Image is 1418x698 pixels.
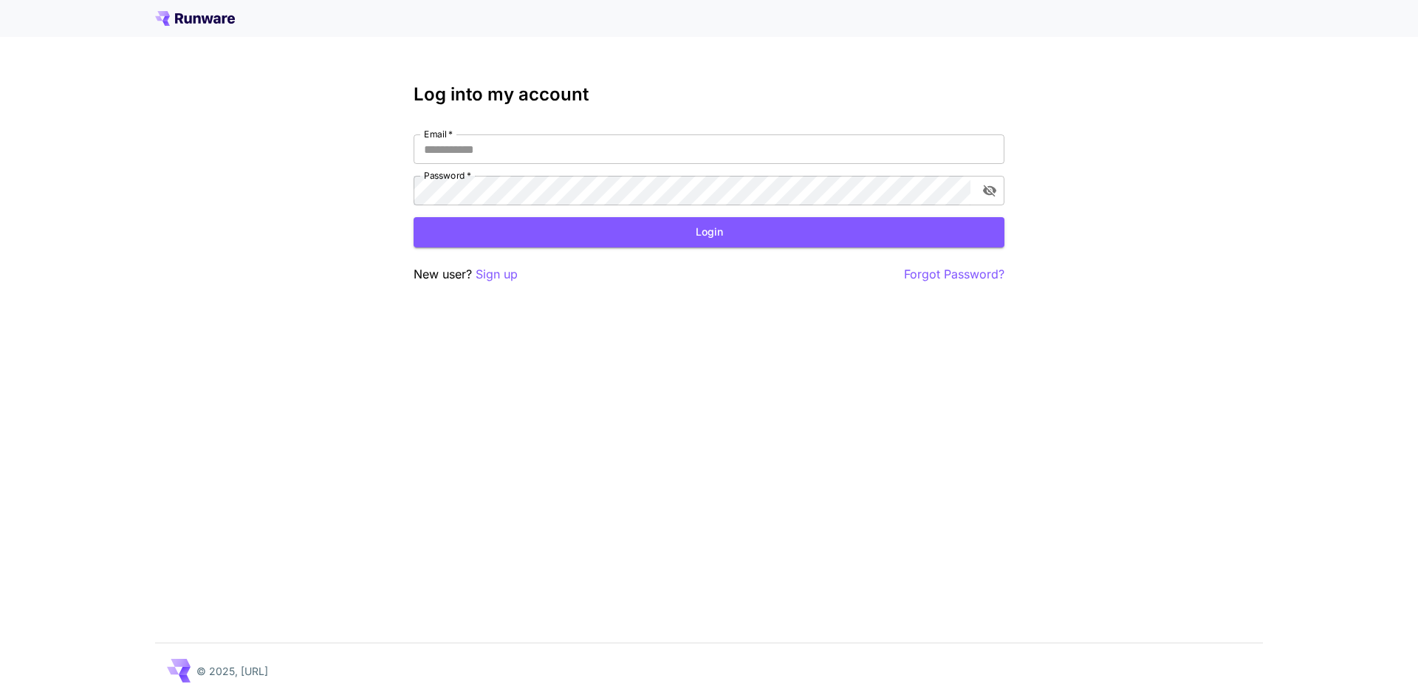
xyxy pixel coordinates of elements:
[476,265,518,284] button: Sign up
[904,265,1004,284] button: Forgot Password?
[414,84,1004,105] h3: Log into my account
[976,177,1003,204] button: toggle password visibility
[424,128,453,140] label: Email
[414,265,518,284] p: New user?
[414,217,1004,247] button: Login
[424,169,471,182] label: Password
[196,663,268,679] p: © 2025, [URL]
